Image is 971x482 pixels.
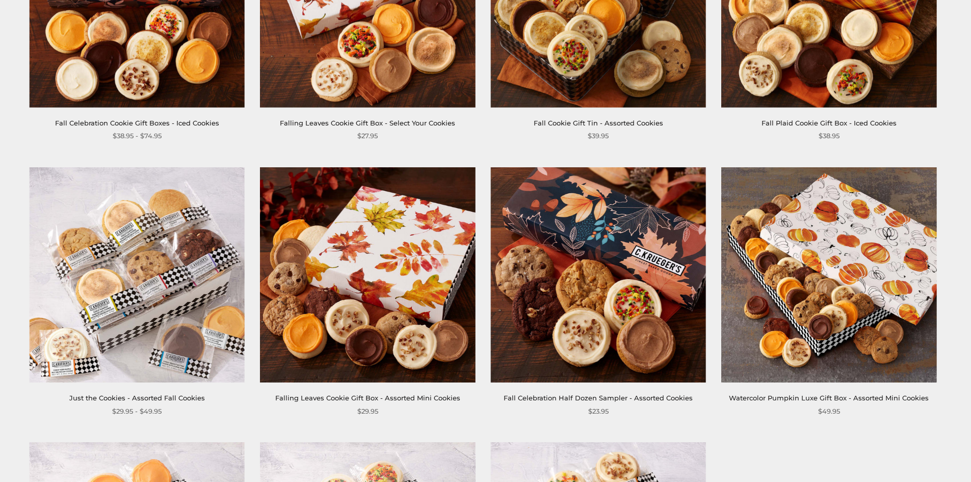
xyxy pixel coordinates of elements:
[357,131,378,141] span: $27.95
[721,167,936,383] img: Watercolor Pumpkin Luxe Gift Box - Assorted Mini Cookies
[534,119,663,127] a: Fall Cookie Gift Tin - Assorted Cookies
[818,406,840,417] span: $49.95
[357,406,378,417] span: $29.95
[729,394,929,402] a: Watercolor Pumpkin Luxe Gift Box - Assorted Mini Cookies
[69,394,205,402] a: Just the Cookies - Assorted Fall Cookies
[504,394,693,402] a: Fall Celebration Half Dozen Sampler - Assorted Cookies
[113,131,162,141] span: $38.95 - $74.95
[112,406,162,417] span: $29.95 - $49.95
[30,167,245,383] img: Just the Cookies - Assorted Fall Cookies
[260,167,475,383] img: Falling Leaves Cookie Gift Box - Assorted Mini Cookies
[8,443,106,474] iframe: Sign Up via Text for Offers
[275,394,460,402] a: Falling Leaves Cookie Gift Box - Assorted Mini Cookies
[588,131,609,141] span: $39.95
[280,119,455,127] a: Falling Leaves Cookie Gift Box - Select Your Cookies
[55,119,219,127] a: Fall Celebration Cookie Gift Boxes - Iced Cookies
[762,119,897,127] a: Fall Plaid Cookie Gift Box - Iced Cookies
[819,131,839,141] span: $38.95
[491,167,706,383] img: Fall Celebration Half Dozen Sampler - Assorted Cookies
[588,406,609,417] span: $23.95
